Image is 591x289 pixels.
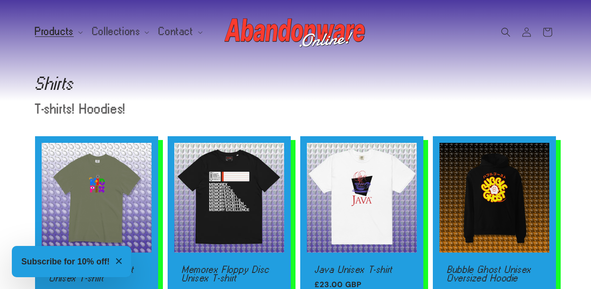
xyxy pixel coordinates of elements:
a: Abandonware [221,9,370,54]
span: Products [35,27,74,36]
p: T-shirts! Hoodies! [35,103,382,115]
a: Memorex Floppy Disc Unisex T-shirt [182,265,277,282]
a: Bubble Ghost Unisex Oversized Hoodie [447,265,542,282]
summary: Contact [153,22,206,42]
img: Abandonware [224,13,367,51]
a: Kid Pix Heavyweight Unisex T-shirt [49,265,144,282]
span: Collections [92,27,141,36]
h1: Shirts [35,76,556,91]
a: Java Unisex T-shirt [314,265,409,274]
span: Contact [159,27,193,36]
summary: Search [495,22,516,43]
summary: Products [29,22,87,42]
summary: Collections [87,22,153,42]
